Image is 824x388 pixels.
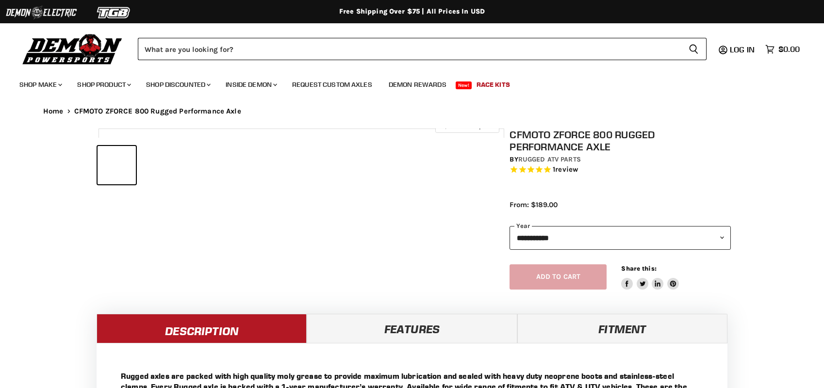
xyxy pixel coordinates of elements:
[510,200,558,209] span: From: $189.00
[12,71,797,95] ul: Main menu
[510,129,731,153] h1: CFMOTO ZFORCE 800 Rugged Performance Axle
[730,45,755,54] span: Log in
[285,75,379,95] a: Request Custom Axles
[74,107,241,115] span: CFMOTO ZFORCE 800 Rugged Performance Axle
[555,165,578,174] span: review
[553,165,578,174] span: 1 reviews
[510,154,731,165] div: by
[19,32,126,66] img: Demon Powersports
[621,264,679,290] aside: Share this:
[725,45,760,54] a: Log in
[510,165,731,175] span: Rated 5.0 out of 5 stars 1 reviews
[70,75,137,95] a: Shop Product
[456,81,472,89] span: New!
[381,75,454,95] a: Demon Rewards
[440,122,494,129] span: Click to expand
[138,38,681,60] input: Search
[307,314,517,343] a: Features
[517,314,727,343] a: Fitment
[12,75,68,95] a: Shop Make
[139,75,216,95] a: Shop Discounted
[518,155,581,163] a: Rugged ATV Parts
[138,38,707,60] form: Product
[78,3,150,22] img: TGB Logo 2
[5,3,78,22] img: Demon Electric Logo 2
[621,265,656,272] span: Share this:
[510,226,731,250] select: year
[469,75,517,95] a: Race Kits
[681,38,707,60] button: Search
[24,107,800,115] nav: Breadcrumbs
[43,107,64,115] a: Home
[24,7,800,16] div: Free Shipping Over $75 | All Prices In USD
[218,75,283,95] a: Inside Demon
[98,146,136,184] button: IMAGE thumbnail
[778,45,800,54] span: $0.00
[760,42,805,56] a: $0.00
[97,314,307,343] a: Description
